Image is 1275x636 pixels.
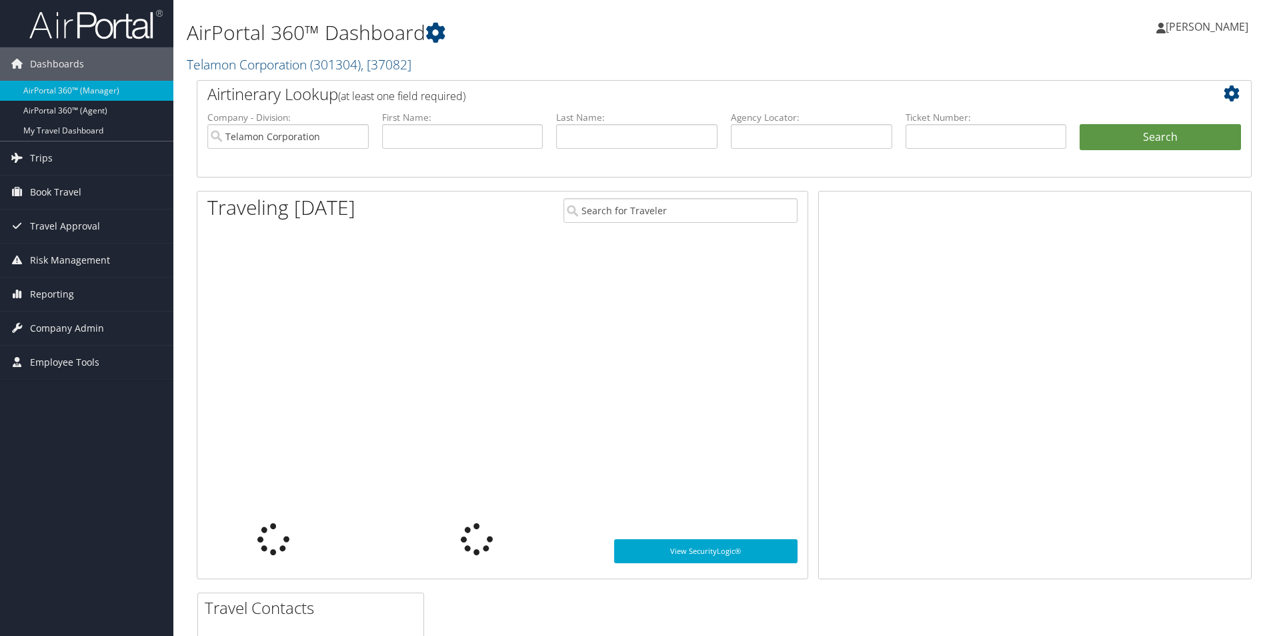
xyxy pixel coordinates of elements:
[207,111,369,124] label: Company - Division:
[30,176,81,209] span: Book Travel
[205,597,423,619] h2: Travel Contacts
[556,111,718,124] label: Last Name:
[207,194,355,222] h1: Traveling [DATE]
[361,55,411,73] span: , [ 37082 ]
[30,244,110,277] span: Risk Management
[30,278,74,311] span: Reporting
[338,89,465,103] span: (at least one field required)
[310,55,361,73] span: ( 301304 )
[563,198,798,223] input: Search for Traveler
[731,111,892,124] label: Agency Locator:
[1156,7,1262,47] a: [PERSON_NAME]
[30,47,84,81] span: Dashboards
[30,312,104,345] span: Company Admin
[614,539,798,563] a: View SecurityLogic®
[187,19,904,47] h1: AirPortal 360™ Dashboard
[1166,19,1248,34] span: [PERSON_NAME]
[1080,124,1241,151] button: Search
[30,346,99,379] span: Employee Tools
[207,83,1153,105] h2: Airtinerary Lookup
[187,55,411,73] a: Telamon Corporation
[906,111,1067,124] label: Ticket Number:
[30,210,100,243] span: Travel Approval
[30,141,53,175] span: Trips
[382,111,543,124] label: First Name:
[29,9,163,40] img: airportal-logo.png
